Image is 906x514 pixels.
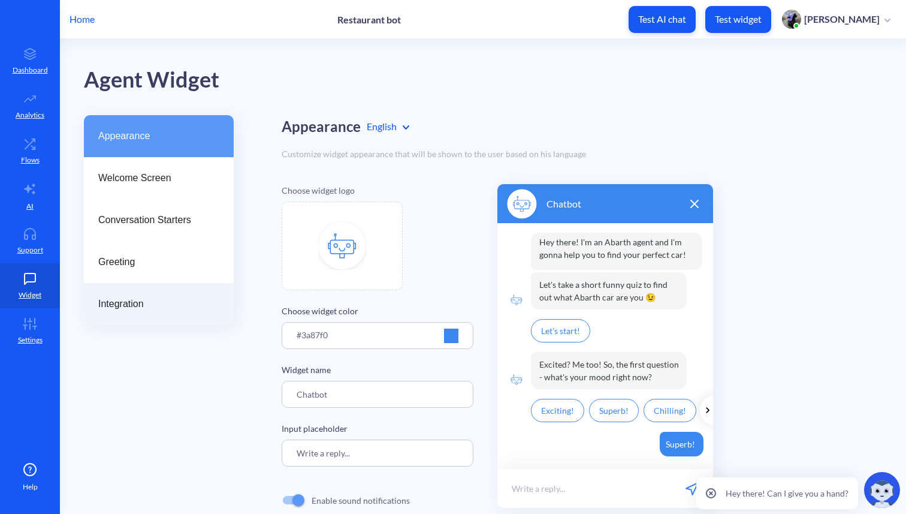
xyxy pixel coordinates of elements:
[638,13,686,25] p: Test AI chat
[531,399,584,422] p: Exciting!
[312,494,410,507] p: Enable sound notifications
[715,13,762,25] p: Test widget
[864,472,900,508] img: copilot-icon.svg
[776,8,896,30] button: user photo[PERSON_NAME]
[98,213,210,227] span: Conversation Starters
[282,118,361,136] h2: Appearance
[18,335,43,345] p: Settings
[282,184,473,197] p: Choose widget logo
[282,422,473,435] p: Input placeholder
[507,290,526,309] img: logo
[16,110,44,121] p: Analytics
[531,319,590,342] p: Let’s start!
[804,13,880,26] p: [PERSON_NAME]
[337,14,401,25] p: Restaurant bot
[84,63,906,97] div: Agent Widget
[282,305,473,317] p: Choose widget color
[17,245,43,256] p: Support
[26,201,34,212] p: AI
[507,189,537,219] img: logo
[21,155,40,166] p: Flows
[70,12,95,26] p: Home
[705,6,771,33] button: Test widget
[98,297,210,311] span: Integration
[98,129,210,143] span: Appearance
[98,255,210,269] span: Greeting
[546,197,581,211] p: Chatbot
[726,487,848,500] p: Hey there! Can I give you a hand?
[98,171,210,185] span: Welcome Screen
[782,10,801,29] img: user photo
[629,6,696,33] button: Test AI chat
[531,233,702,270] p: Hey there! I'm an Abarth agent and I'm gonna help you to find your perfect car!
[507,370,526,389] img: logo
[660,432,703,456] p: Superb!
[19,290,41,300] p: Widget
[84,241,234,283] a: Greeting
[512,482,565,495] p: Write a reply...
[282,440,473,467] input: Write your reply
[84,283,234,325] a: Integration
[531,272,687,309] p: Let's take a short funny quiz to find out what Abarth car are you 😉
[13,65,48,76] p: Dashboard
[282,148,882,160] div: Customize widget appearance that will be shown to the user based on his language
[297,329,328,341] p: #3a87f0
[531,352,687,389] p: Excited? Me too! So, the first question - what's your mood right now?
[282,381,473,408] input: Agent
[282,363,473,376] p: Widget name
[84,199,234,241] a: Conversation Starters
[318,222,366,270] img: file
[644,399,696,422] p: Chilling!
[367,119,409,134] div: English
[84,157,234,199] a: Welcome Screen
[23,482,38,492] span: Help
[589,399,639,422] p: Superb!
[84,115,234,157] a: Appearance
